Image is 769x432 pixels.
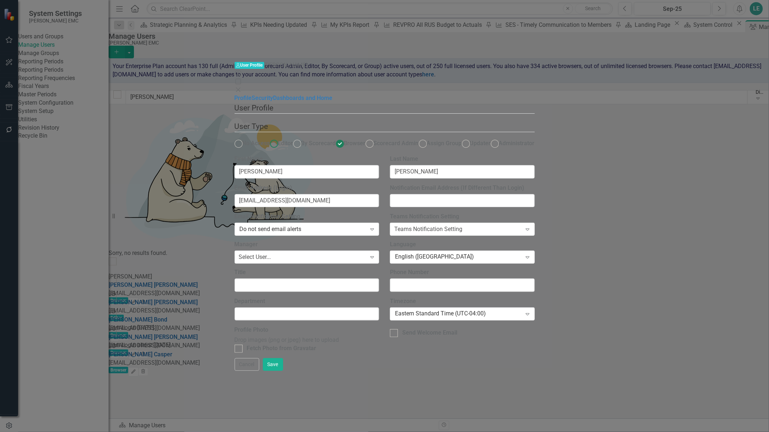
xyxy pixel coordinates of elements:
[235,297,379,306] label: Department
[235,336,379,344] div: Drop images (png or jpeg) here to upload
[390,268,535,277] label: Phone Number
[240,225,366,234] div: Do not send email alerts
[235,102,535,114] legend: User Profile
[235,326,379,334] label: Profile Photo
[235,155,379,163] label: First Name
[235,121,535,132] legend: User Type
[263,358,283,371] button: Save
[264,62,308,68] span: [PERSON_NAME]
[301,140,336,147] span: By Scorecard
[235,95,252,101] a: Profile
[394,225,462,234] div: Teams Notification Setting
[243,140,270,147] span: No Access
[235,184,379,192] label: Email Address (Login)
[235,240,379,249] label: Manager
[235,213,379,221] label: Email Notification Setting
[390,184,535,192] label: Notification Email Address (If Different Than Login)
[278,140,293,147] span: Editor
[344,140,366,147] span: Browser
[252,95,273,101] a: Security
[390,155,535,163] label: Last Name
[470,140,491,147] span: Updater
[235,358,259,371] button: Cancel
[395,310,522,318] div: Eastern Standard Time (UTC-04:00)
[273,95,333,101] a: Dashboards and Home
[235,268,379,277] label: Title
[395,253,522,261] div: English ([GEOGRAPHIC_DATA])
[390,240,535,249] label: Language
[374,140,419,147] span: Scorecard Admin
[402,329,457,337] div: Send Welcome Email
[239,253,271,261] div: Select User...
[235,62,264,69] span: User Profile
[499,140,535,147] span: Administrator
[247,344,316,353] div: Fetch Photo from Gravatar
[390,297,535,306] label: Timezone
[427,140,462,147] span: Assign Group
[390,213,535,221] label: Teams Notification Setting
